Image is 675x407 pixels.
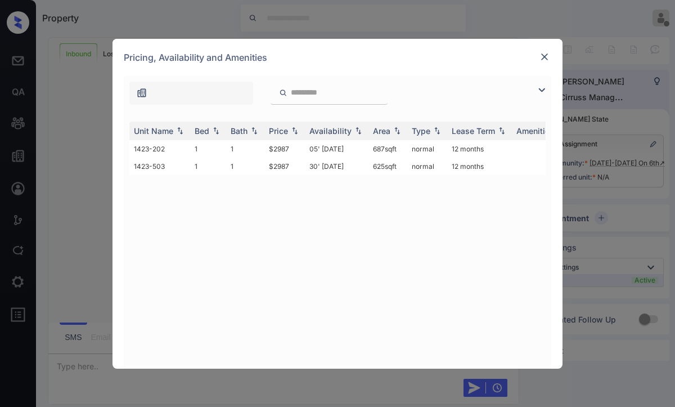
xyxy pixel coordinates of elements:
[136,87,147,99] img: icon-zuma
[407,140,447,158] td: normal
[174,127,186,135] img: sorting
[264,158,305,175] td: $2987
[447,158,512,175] td: 12 months
[190,158,226,175] td: 1
[407,158,447,175] td: normal
[412,126,430,136] div: Type
[373,126,390,136] div: Area
[129,158,190,175] td: 1423-503
[309,126,352,136] div: Availability
[447,140,512,158] td: 12 months
[516,126,554,136] div: Amenities
[231,126,247,136] div: Bath
[134,126,173,136] div: Unit Name
[279,88,287,98] img: icon-zuma
[452,126,495,136] div: Lease Term
[368,158,407,175] td: 625 sqft
[535,83,548,97] img: icon-zuma
[431,127,443,135] img: sorting
[305,140,368,158] td: 05' [DATE]
[305,158,368,175] td: 30' [DATE]
[190,140,226,158] td: 1
[391,127,403,135] img: sorting
[210,127,222,135] img: sorting
[269,126,288,136] div: Price
[226,140,264,158] td: 1
[129,140,190,158] td: 1423-202
[195,126,209,136] div: Bed
[539,51,550,62] img: close
[368,140,407,158] td: 687 sqft
[496,127,507,135] img: sorting
[226,158,264,175] td: 1
[264,140,305,158] td: $2987
[289,127,300,135] img: sorting
[249,127,260,135] img: sorting
[353,127,364,135] img: sorting
[112,39,562,76] div: Pricing, Availability and Amenities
